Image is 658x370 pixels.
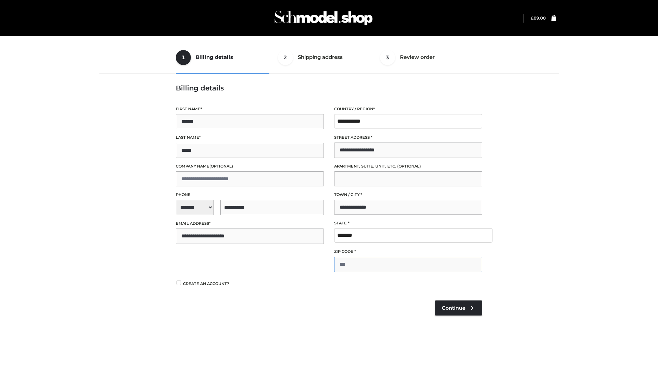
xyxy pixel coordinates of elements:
input: Create an account? [176,281,182,285]
label: Country / Region [334,106,482,112]
h3: Billing details [176,84,482,92]
a: £89.00 [531,15,546,21]
label: Apartment, suite, unit, etc. [334,163,482,170]
a: Continue [435,300,482,316]
span: (optional) [397,164,421,169]
bdi: 89.00 [531,15,546,21]
label: Company name [176,163,324,170]
label: Town / City [334,192,482,198]
label: Email address [176,220,324,227]
label: Phone [176,192,324,198]
span: £ [531,15,534,21]
label: First name [176,106,324,112]
label: ZIP Code [334,248,482,255]
label: State [334,220,482,226]
img: Schmodel Admin 964 [272,4,375,32]
span: Create an account? [183,281,229,286]
label: Street address [334,134,482,141]
span: (optional) [209,164,233,169]
span: Continue [442,305,465,311]
label: Last name [176,134,324,141]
